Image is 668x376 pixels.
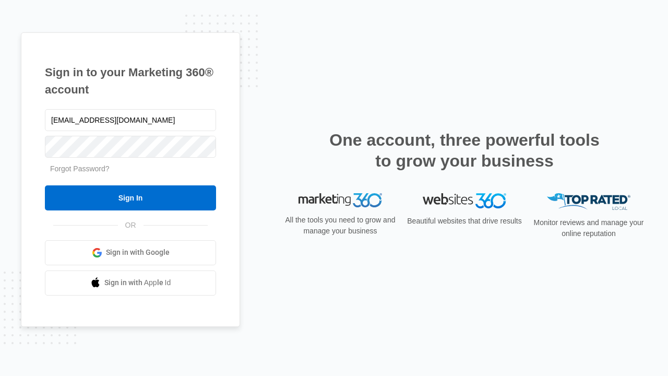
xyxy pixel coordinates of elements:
[299,193,382,208] img: Marketing 360
[547,193,630,210] img: Top Rated Local
[45,109,216,131] input: Email
[45,185,216,210] input: Sign In
[104,277,171,288] span: Sign in with Apple Id
[423,193,506,208] img: Websites 360
[282,215,399,237] p: All the tools you need to grow and manage your business
[118,220,144,231] span: OR
[45,64,216,98] h1: Sign in to your Marketing 360® account
[530,217,647,239] p: Monitor reviews and manage your online reputation
[106,247,170,258] span: Sign in with Google
[45,240,216,265] a: Sign in with Google
[45,271,216,296] a: Sign in with Apple Id
[406,216,523,227] p: Beautiful websites that drive results
[50,164,110,173] a: Forgot Password?
[326,130,603,171] h2: One account, three powerful tools to grow your business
